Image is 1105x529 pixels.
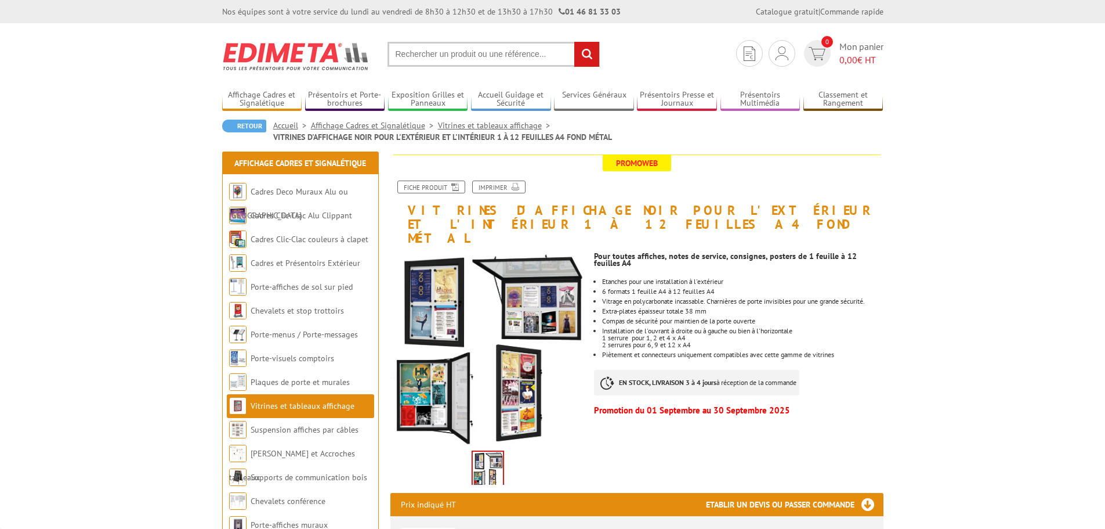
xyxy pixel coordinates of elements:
[229,350,247,367] img: Porte-visuels comptoirs
[229,373,247,391] img: Plaques de porte et murales
[229,421,247,438] img: Suspension affiches par câbles
[229,186,348,221] a: Cadres Deco Muraux Alu ou [GEOGRAPHIC_DATA]
[473,452,503,488] img: affichage_vitrines_d_affichage_affiche_interieur_exterieur_fond_metal_214511nr_214513nr_214515nr.jpg
[820,6,883,17] a: Commande rapide
[229,445,247,462] img: Cimaises et Accroches tableaux
[251,282,353,292] a: Porte-affiches de sol sur pied
[305,90,385,109] a: Présentoirs et Porte-brochures
[234,158,366,168] a: Affichage Cadres et Signalétique
[229,231,247,248] img: Cadres Clic-Clac couleurs à clapet
[273,131,612,143] li: VITRINES D'AFFICHAGE NOIR POUR L'EXTÉRIEUR ET L'INTÉRIEUR 1 À 12 FEUILLES A4 FOND MÉTAL
[594,407,883,414] p: Promotion du 01 Septembre au 30 Septembre 2025
[229,492,247,510] img: Chevalets conférence
[471,90,551,109] a: Accueil Guidage et Sécurité
[222,90,302,109] a: Affichage Cadres et Signalétique
[756,6,818,17] a: Catalogue gratuit
[251,234,368,244] a: Cadres Clic-Clac couleurs à clapet
[251,424,358,435] a: Suspension affiches par câbles
[602,318,883,325] li: Compas de sécurité pour maintien de la porte ouverte
[619,378,716,387] strong: EN STOCK, LIVRAISON 3 à 4 jours
[222,120,266,132] a: Retour
[388,90,468,109] a: Exposition Grilles et Panneaux
[839,53,883,67] span: € HT
[801,40,883,67] a: devis rapide 0 Mon panier 0,00€ HT
[222,35,370,78] img: Edimeta
[251,353,334,364] a: Porte-visuels comptoirs
[602,288,883,295] div: 6 formats 1 feuille A4 à 12 feuilles A4
[637,90,717,109] a: Présentoirs Presse et Journaux
[603,155,671,171] span: Promoweb
[273,120,311,131] a: Accueil
[401,493,456,516] p: Prix indiqué HT
[229,326,247,343] img: Porte-menus / Porte-messages
[222,6,621,17] div: Nos équipes sont à votre service du lundi au vendredi de 8h30 à 12h30 et de 13h30 à 17h30
[602,351,883,358] li: Piètement et connecteurs uniquement compatibles avec cette gamme de vitrines
[602,278,883,285] li: Etanches pour une installation à l'extérieur
[803,90,883,109] a: Classement et Rangement
[602,308,883,315] li: Extra-plates épaisseur totale 38 mm
[554,90,634,109] a: Services Généraux
[839,54,857,66] span: 0,00
[229,448,355,483] a: [PERSON_NAME] et Accroches tableaux
[311,120,438,131] a: Affichage Cadres et Signalétique
[706,493,883,516] h3: Etablir un devis ou passer commande
[397,181,465,193] a: Fiche produit
[594,370,799,395] p: à réception de la commande
[251,401,354,411] a: Vitrines et tableaux affichage
[229,254,247,272] img: Cadres et Présentoirs Extérieur
[602,298,883,305] li: Vitrage en polycarbonate incassable. Charnières de porte invisibles pour une grande sécurité.
[594,251,857,268] span: Pour toutes affiches, notes de service, consignes, posters de 1 feuille à 12 feuilles A4
[229,278,247,296] img: Porte-affiches de sol sur pied
[744,46,755,61] img: devis rapide
[229,397,247,415] img: Vitrines et tableaux affichage
[387,42,600,67] input: Rechercher un produit ou une référence...
[602,334,883,341] div: 1 serrure pour 1, 2 et 4 x A4
[720,90,800,109] a: Présentoirs Multimédia
[251,210,352,221] a: Cadres Clic-Clac Alu Clippant
[251,305,344,316] a: Chevalets et stop trottoirs
[559,6,621,17] strong: 01 46 81 33 03
[251,258,360,268] a: Cadres et Présentoirs Extérieur
[809,47,825,60] img: devis rapide
[251,377,350,387] a: Plaques de porte et murales
[821,36,833,48] span: 0
[839,40,883,67] span: Mon panier
[602,341,883,348] div: 2 serrures pour 6, 9 et 12 x A4
[229,302,247,319] img: Chevalets et stop trottoirs
[776,46,788,60] img: devis rapide
[438,120,555,131] a: Vitrines et tableaux affichage
[602,328,883,334] div: Installation de l'ouvrant à droite ou à gauche ou bien à l'horizontale
[251,496,325,506] a: Chevalets conférence
[472,181,526,193] a: Imprimer
[756,6,883,17] div: |
[229,183,247,200] img: Cadres Deco Muraux Alu ou Bois
[251,472,367,483] a: Supports de communication bois
[390,251,586,447] img: affichage_vitrines_d_affichage_affiche_interieur_exterieur_fond_metal_214511nr_214513nr_214515nr.jpg
[251,329,358,340] a: Porte-menus / Porte-messages
[574,42,599,67] input: rechercher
